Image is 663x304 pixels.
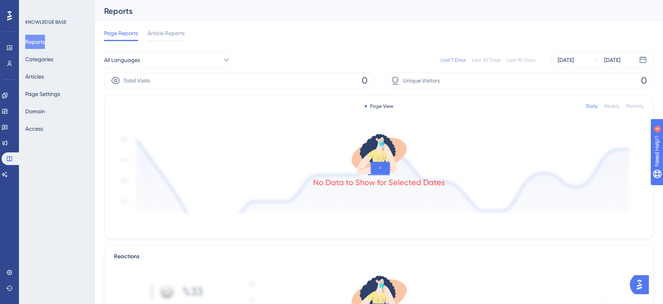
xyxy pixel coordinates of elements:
[604,55,620,65] div: [DATE]
[364,103,393,109] div: Page View
[604,103,620,109] div: Weekly
[114,252,644,261] div: Reactions
[55,4,57,10] div: 4
[472,57,501,63] div: Last 30 Days
[104,6,634,17] div: Reports
[148,28,185,38] span: Article Reports
[25,104,45,118] button: Domain
[25,35,45,49] button: Reports
[19,2,49,11] span: Need Help?
[123,76,150,85] span: Total Visits
[25,69,44,84] button: Articles
[362,74,368,87] span: 0
[558,55,574,65] div: [DATE]
[104,52,230,68] button: All Languages
[25,19,66,25] div: KNOWLEDGE BASE
[104,28,138,38] span: Page Reports
[313,177,445,188] div: No Data to Show for Selected Dates
[403,76,440,85] span: Unique Visitors
[441,57,466,63] div: Last 7 Days
[25,52,53,66] button: Categories
[104,55,140,65] span: All Languages
[630,273,654,296] iframe: UserGuiding AI Assistant Launcher
[626,103,644,109] div: Monthly
[507,57,535,63] div: Last 90 Days
[586,103,598,109] div: Daily
[25,122,43,136] button: Access
[25,87,60,101] button: Page Settings
[641,74,647,87] span: 0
